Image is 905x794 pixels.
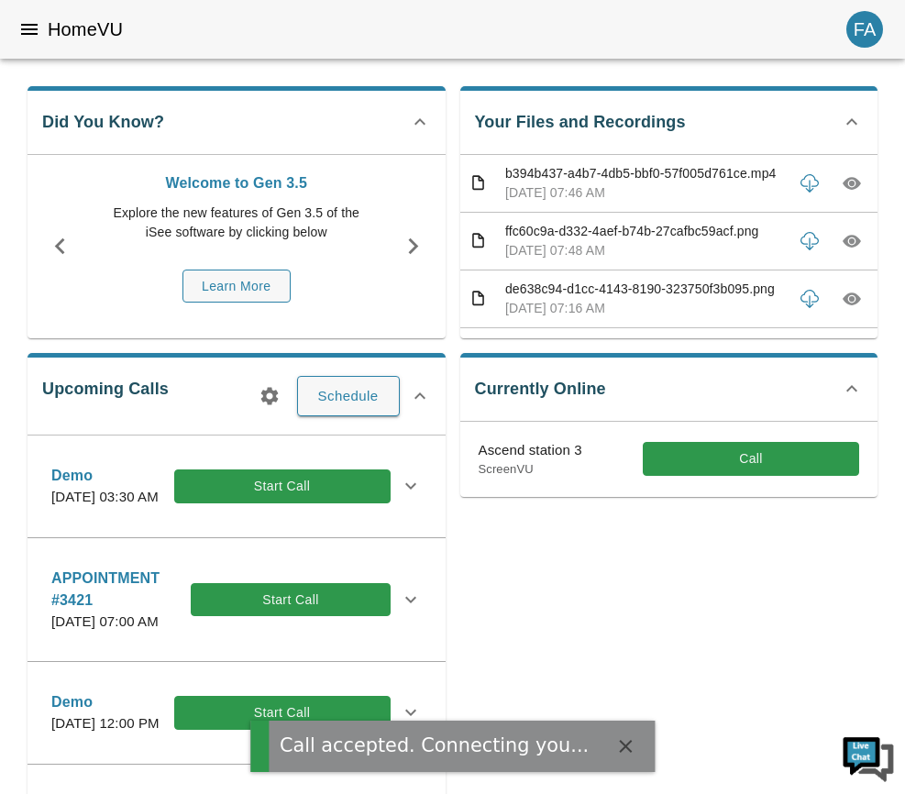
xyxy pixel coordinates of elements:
div: FA [846,11,883,48]
p: [DATE] 07:00 AM [51,612,191,633]
button: Start Call [174,469,391,503]
button: Schedule [297,376,400,416]
p: ffc60c9a-d332-4aef-b74b-27cafbc59acf.png [505,222,784,241]
button: Start Call [191,583,390,617]
p: Demo [51,465,159,487]
div: Demo[DATE] 12:00 PMStart Call [37,680,436,745]
p: ScreenVU [479,460,582,479]
h6: HomeVU [48,15,123,44]
p: APPOINTMENT #3421 [51,568,191,612]
div: Demo[DATE] 03:30 AMStart Call [37,454,436,519]
p: c6bc1684-ce4e-410f-a69d-a0e6bdb552e5.png [505,337,784,357]
button: Learn More [182,270,291,303]
button: Call [643,442,859,476]
button: Start Call [174,696,391,730]
p: de638c94-d1cc-4143-8190-323750f3b095.png [505,280,784,299]
p: Explore the new features of Gen 3.5 of the iSee software by clicking below [102,204,371,242]
p: Ascend station 3 [479,440,582,461]
div: APPOINTMENT #3421[DATE] 07:00 AMStart Call [37,557,436,644]
div: Call accepted. Connecting you... [280,732,589,760]
p: [DATE] 07:46 AM [505,183,784,203]
button: menu [11,11,48,48]
p: [DATE] 12:00 PM [51,713,160,734]
p: Demo [51,691,160,713]
p: Welcome to Gen 3.5 [102,172,371,194]
p: b394b437-a4b7-4db5-bbf0-57f005d761ce.mp4 [505,164,784,183]
img: Chat Widget [841,730,896,785]
p: [DATE] 07:48 AM [505,241,784,260]
p: [DATE] 07:16 AM [505,299,784,318]
p: [DATE] 03:30 AM [51,487,159,508]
